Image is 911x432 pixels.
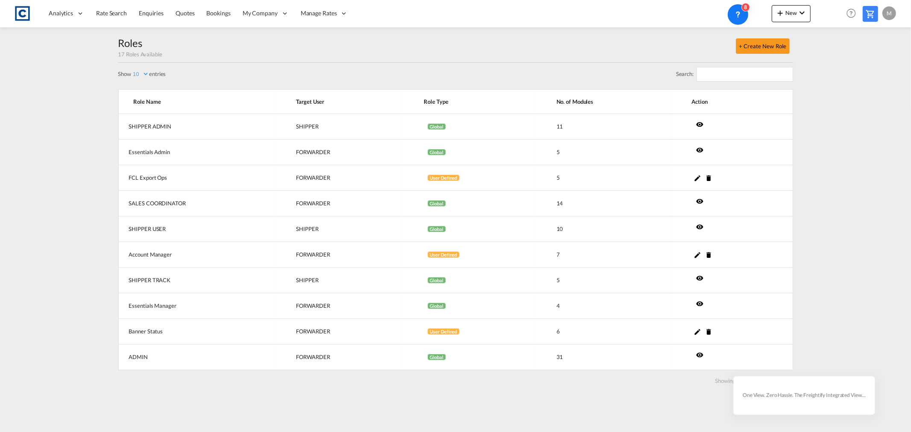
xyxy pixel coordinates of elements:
input: Search: [697,67,793,82]
button: + Create New Role [736,38,789,54]
label: Search: [676,67,793,82]
md-icon: icon-pencil [694,328,701,336]
md-icon: icon-eye [696,120,703,128]
td: SHIPPER TRACK [118,268,275,293]
td: 10 [535,216,671,242]
td: 11 [535,114,671,140]
span: User Defined [428,175,460,181]
td: Banner Status [118,319,275,344]
select: Showentries [131,70,149,78]
td: 5 [535,165,671,191]
td: FORWARDER [275,191,402,216]
td: SALES COORDINATOR [118,191,275,216]
span: Global [428,354,446,360]
span: Global [428,277,446,283]
span: User Defined [428,251,460,258]
div: M [882,6,896,20]
td: FCL Export Ops [118,165,275,191]
td: FORWARDER [275,344,402,370]
div: Showing 1 to 10 of 17 entries [712,377,789,385]
md-icon: icon-chevron-down [797,8,807,18]
md-icon: icon-delete [705,251,712,259]
span: Manage Rates [301,9,337,18]
td: 5 [535,268,671,293]
span: Help [844,6,858,20]
span: Global [428,303,446,309]
td: SHIPPER [275,268,402,293]
md-icon: icon-eye [696,300,703,307]
span: No. of Modules [557,98,671,105]
button: icon-plus 400-fgNewicon-chevron-down [772,5,811,22]
span: Global [428,226,446,232]
td: FORWARDER [275,293,402,319]
td: 31 [535,344,671,370]
td: FORWARDER [275,319,402,344]
md-icon: icon-eye [696,351,703,359]
span: Role Name [134,98,275,105]
span: Enquiries [139,9,164,17]
span: Rate Search [96,9,127,17]
td: SHIPPER USER [118,216,275,242]
md-icon: icon-delete [705,174,712,182]
md-icon: icon-eye [696,223,703,231]
md-icon: icon-plus 400-fg [775,8,785,18]
td: 7 [535,242,671,268]
md-icon: icon-eye [696,146,703,154]
td: 4 [535,293,671,319]
td: 14 [535,191,671,216]
span: Target User [296,98,402,105]
md-icon: icon-delete [705,328,712,336]
td: FORWARDER [275,165,402,191]
td: Essentials Admin [118,140,275,165]
img: 1fdb9190129311efbfaf67cbb4249bed.jpeg [13,4,32,23]
td: FORWARDER [275,242,402,268]
td: 6 [535,319,671,344]
span: Global [428,123,446,130]
span: Roles [118,37,143,49]
td: FORWARDER [275,140,402,165]
md-icon: icon-pencil [694,174,701,182]
span: Global [428,200,446,207]
td: 5 [535,140,671,165]
td: ADMIN [118,344,275,370]
span: Role Type [424,98,535,105]
div: Help [844,6,863,21]
span: Action [691,98,782,105]
td: SHIPPER [275,216,402,242]
span: 17 Roles Available [118,51,162,58]
span: My Company [243,9,278,18]
label: Show entries [118,70,166,78]
td: SHIPPER [275,114,402,140]
span: New [775,9,807,16]
span: Global [428,149,446,155]
md-icon: icon-eye [696,197,703,205]
td: Account Manager [118,242,275,268]
md-icon: icon-pencil [694,251,701,259]
span: Quotes [176,9,194,17]
td: Essentials Manager [118,293,275,319]
td: SHIPPER ADMIN [118,114,275,140]
span: Analytics [49,9,73,18]
md-icon: icon-eye [696,274,703,282]
span: User Defined [428,328,460,335]
span: Bookings [207,9,231,17]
